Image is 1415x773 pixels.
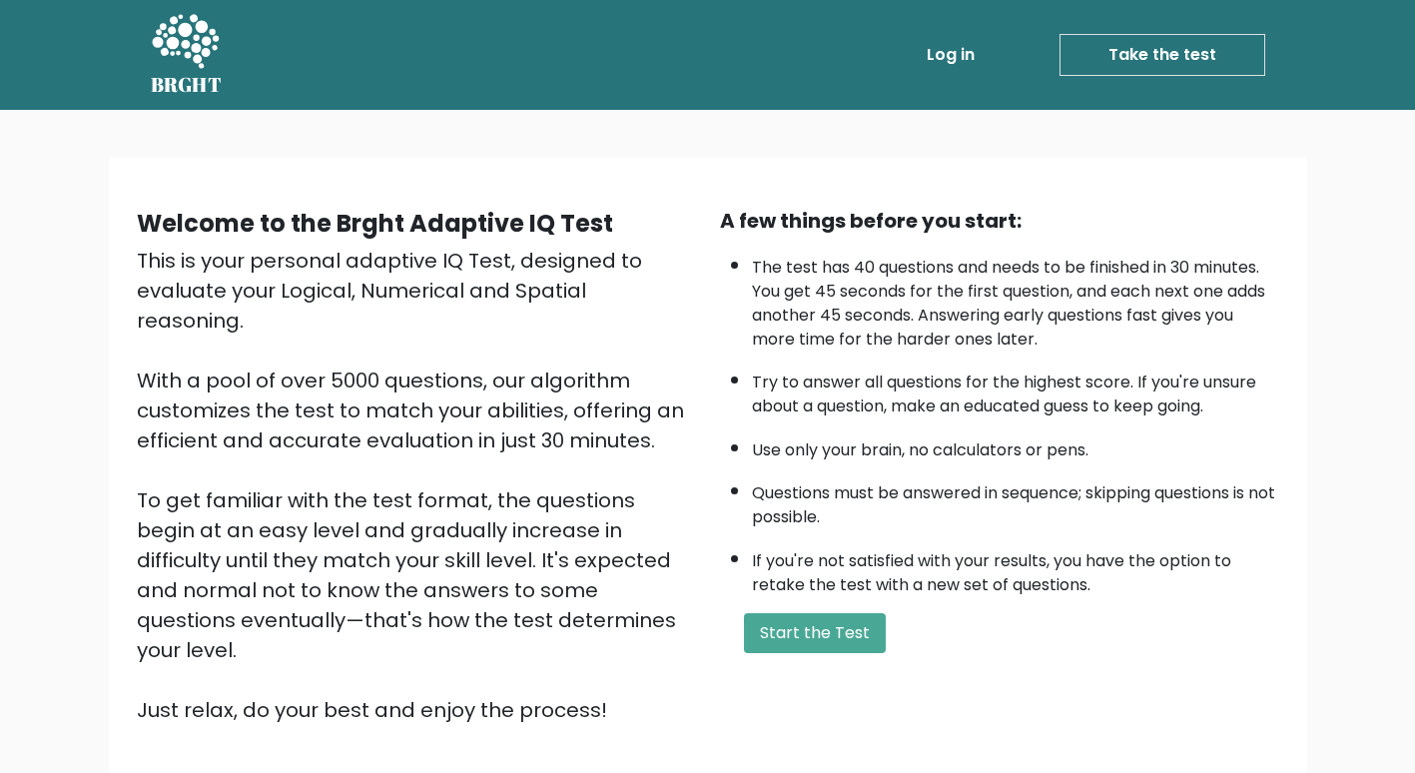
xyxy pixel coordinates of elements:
[752,361,1279,418] li: Try to answer all questions for the highest score. If you're unsure about a question, make an edu...
[752,539,1279,597] li: If you're not satisfied with your results, you have the option to retake the test with a new set ...
[752,428,1279,462] li: Use only your brain, no calculators or pens.
[151,8,223,102] a: BRGHT
[1060,34,1265,76] a: Take the test
[137,207,613,240] b: Welcome to the Brght Adaptive IQ Test
[919,35,983,75] a: Log in
[744,613,886,653] button: Start the Test
[752,246,1279,352] li: The test has 40 questions and needs to be finished in 30 minutes. You get 45 seconds for the firs...
[137,246,696,725] div: This is your personal adaptive IQ Test, designed to evaluate your Logical, Numerical and Spatial ...
[720,206,1279,236] div: A few things before you start:
[151,73,223,97] h5: BRGHT
[752,471,1279,529] li: Questions must be answered in sequence; skipping questions is not possible.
